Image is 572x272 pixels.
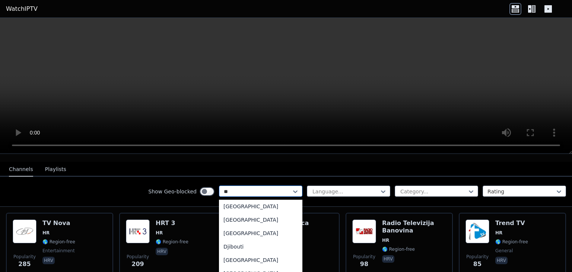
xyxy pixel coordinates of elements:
[352,219,376,243] img: Radio Televizija Banovina
[495,248,513,254] span: general
[45,162,66,177] button: Playlists
[353,254,375,260] span: Popularity
[495,230,502,236] span: HR
[382,219,446,234] h6: Radio Televizija Banovina
[466,254,489,260] span: Popularity
[382,246,415,252] span: 🌎 Region-free
[131,260,144,269] span: 209
[127,254,149,260] span: Popularity
[219,227,302,240] div: [GEOGRAPHIC_DATA]
[360,260,368,269] span: 98
[42,257,55,264] p: hrv
[219,200,302,213] div: [GEOGRAPHIC_DATA]
[126,219,150,243] img: HRT 3
[9,162,33,177] button: Channels
[382,237,389,243] span: HR
[156,219,188,227] h6: HRT 3
[6,4,38,13] a: WatchIPTV
[148,188,197,195] label: Show Geo-blocked
[42,248,75,254] span: entertainment
[13,254,36,260] span: Popularity
[42,239,75,245] span: 🌎 Region-free
[495,257,508,264] p: hrv
[495,219,528,227] h6: Trend TV
[465,219,489,243] img: Trend TV
[42,230,50,236] span: HR
[156,248,168,255] p: hrv
[156,239,188,245] span: 🌎 Region-free
[13,219,36,243] img: TV Nova
[382,255,394,263] p: hrv
[219,240,302,253] div: Djibouti
[219,213,302,227] div: [GEOGRAPHIC_DATA]
[42,219,75,227] h6: TV Nova
[219,253,302,267] div: [GEOGRAPHIC_DATA]
[495,239,528,245] span: 🌎 Region-free
[18,260,31,269] span: 285
[156,230,163,236] span: HR
[473,260,482,269] span: 85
